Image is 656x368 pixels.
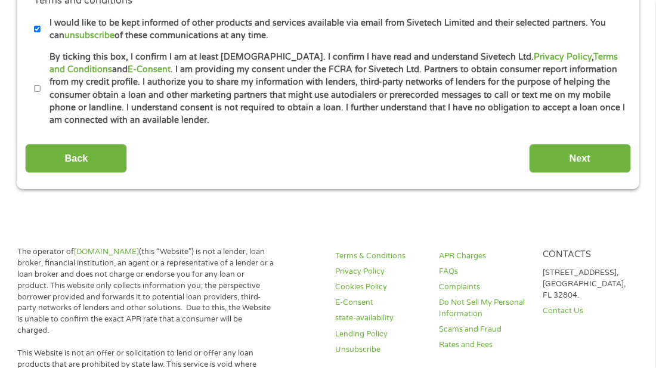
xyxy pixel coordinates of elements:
[534,52,592,62] a: Privacy Policy
[335,297,424,308] a: E-Consent
[335,266,424,277] a: Privacy Policy
[439,266,528,277] a: FAQs
[439,282,528,293] a: Complaints
[64,30,115,41] a: unsubscribe
[41,51,626,127] label: By ticking this box, I confirm I am at least [DEMOGRAPHIC_DATA]. I confirm I have read and unders...
[335,251,424,262] a: Terms & Conditions
[439,324,528,335] a: Scams and Fraud
[25,144,127,173] input: Back
[128,64,171,75] a: E-Consent
[335,282,424,293] a: Cookies Policy
[543,305,632,317] a: Contact Us
[439,251,528,262] a: APR Charges
[17,246,274,336] p: The operator of (this “Website”) is not a lender, loan broker, financial institution, an agent or...
[439,339,528,351] a: Rates and Fees
[335,313,424,324] a: state-availability
[335,329,424,340] a: Lending Policy
[529,144,631,173] input: Next
[543,267,632,301] p: [STREET_ADDRESS], [GEOGRAPHIC_DATA], FL 32804.
[439,297,528,320] a: Do Not Sell My Personal Information
[543,249,632,261] h4: Contacts
[41,17,626,42] label: I would like to be kept informed of other products and services available via email from Sivetech...
[335,344,424,355] a: Unsubscribe
[74,247,139,256] a: [DOMAIN_NAME]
